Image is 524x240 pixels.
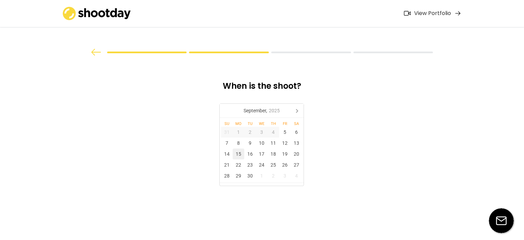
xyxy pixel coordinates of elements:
[244,138,256,149] div: 9
[221,138,233,149] div: 7
[221,170,233,181] div: 28
[279,122,291,126] div: Fr
[267,159,279,170] div: 25
[279,138,291,149] div: 12
[169,81,355,97] div: When is the shoot?
[244,122,256,126] div: Tu
[244,127,256,138] div: 2
[414,10,451,17] div: View Portfolio
[279,127,291,138] div: 5
[256,138,267,149] div: 10
[291,149,302,159] div: 20
[291,122,302,126] div: Sa
[256,149,267,159] div: 17
[267,127,279,138] div: 4
[404,11,411,16] img: Icon%20feather-video%402x.png
[244,170,256,181] div: 30
[267,122,279,126] div: Th
[291,159,302,170] div: 27
[233,170,244,181] div: 29
[267,138,279,149] div: 11
[489,208,514,233] img: email-icon%20%281%29.svg
[221,159,233,170] div: 21
[279,149,291,159] div: 19
[279,159,291,170] div: 26
[291,138,302,149] div: 13
[291,127,302,138] div: 6
[269,108,280,113] i: 2025
[279,170,291,181] div: 3
[291,170,302,181] div: 4
[63,7,131,20] img: shootday_logo.png
[221,122,233,126] div: Su
[244,159,256,170] div: 23
[221,127,233,138] div: 31
[256,122,267,126] div: We
[233,149,244,159] div: 15
[256,170,267,181] div: 1
[233,122,244,126] div: Mo
[267,170,279,181] div: 2
[256,159,267,170] div: 24
[91,49,101,56] img: arrow%20back.svg
[256,127,267,138] div: 3
[233,138,244,149] div: 8
[221,149,233,159] div: 14
[233,127,244,138] div: 1
[244,149,256,159] div: 16
[233,159,244,170] div: 22
[241,105,282,116] div: September,
[267,149,279,159] div: 18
